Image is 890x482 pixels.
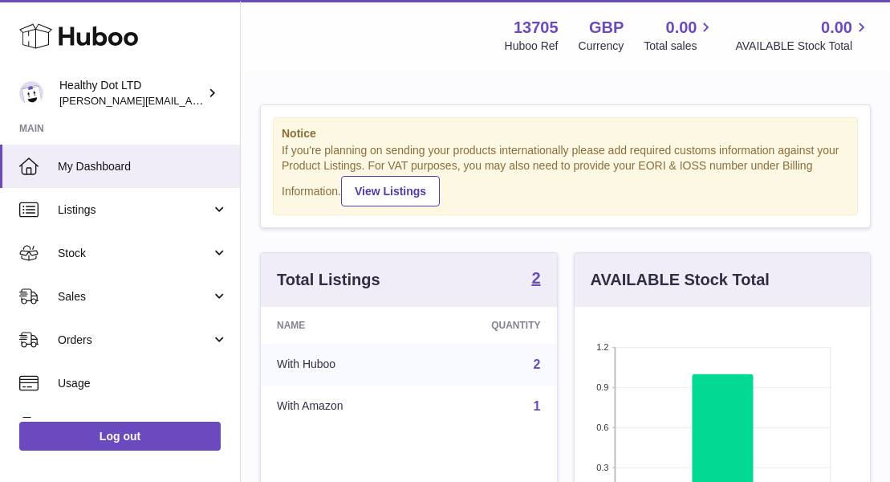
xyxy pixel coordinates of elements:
[735,17,871,54] a: 0.00 AVAILABLE Stock Total
[277,269,380,291] h3: Total Listings
[591,269,770,291] h3: AVAILABLE Stock Total
[821,17,852,39] span: 0.00
[261,307,423,344] th: Name
[58,289,211,304] span: Sales
[505,39,559,54] div: Huboo Ref
[19,81,43,105] img: Dorothy@healthydot.com
[19,422,221,451] a: Log out
[596,382,608,392] text: 0.9
[534,357,541,371] a: 2
[59,94,322,107] span: [PERSON_NAME][EMAIL_ADDRESS][DOMAIN_NAME]
[423,307,557,344] th: Quantity
[596,463,608,472] text: 0.3
[59,78,204,108] div: Healthy Dot LTD
[596,342,608,352] text: 1.2
[282,143,849,206] div: If you're planning on sending your products internationally please add required customs informati...
[58,202,211,218] span: Listings
[534,399,541,413] a: 1
[58,159,228,174] span: My Dashboard
[531,270,540,286] strong: 2
[514,17,559,39] strong: 13705
[58,333,211,348] span: Orders
[282,126,849,141] strong: Notice
[531,270,540,289] a: 2
[341,176,440,206] a: View Listings
[579,39,624,54] div: Currency
[589,17,624,39] strong: GBP
[666,17,697,39] span: 0.00
[261,386,423,427] td: With Amazon
[644,17,715,54] a: 0.00 Total sales
[596,423,608,432] text: 0.6
[644,39,715,54] span: Total sales
[58,246,211,261] span: Stock
[58,376,228,391] span: Usage
[261,344,423,386] td: With Huboo
[735,39,871,54] span: AVAILABLE Stock Total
